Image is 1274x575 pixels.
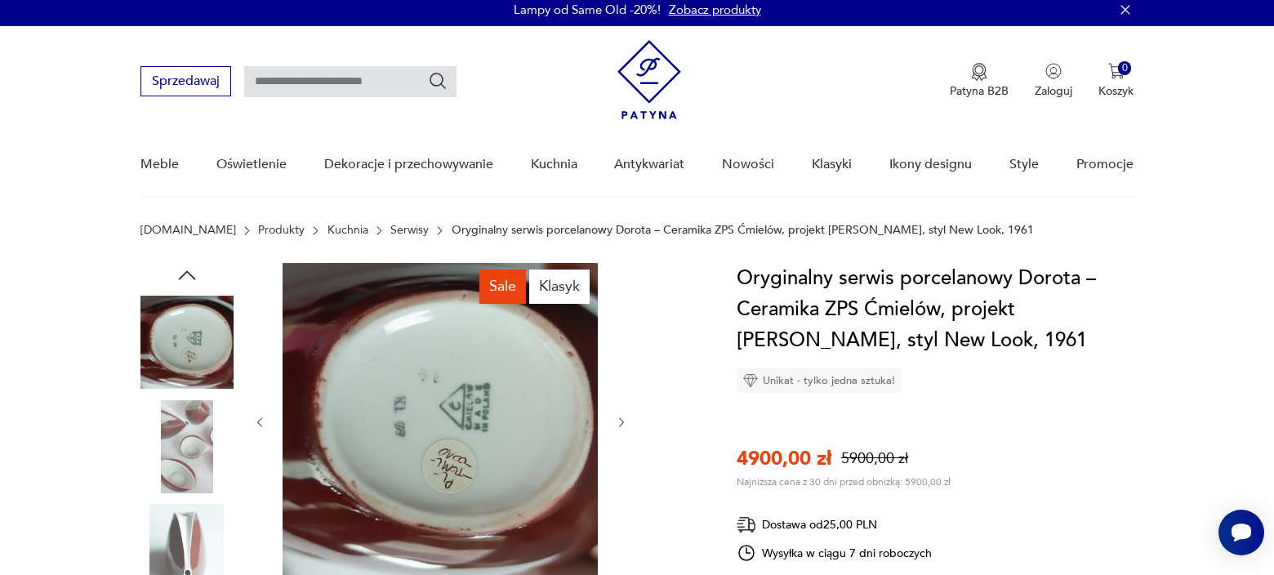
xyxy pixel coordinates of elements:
[737,515,756,535] img: Ikona dostawy
[452,224,1034,237] p: Oryginalny serwis porcelanowy Dorota – Ceramika ZPS Ćmielów, projekt [PERSON_NAME], styl New Look...
[479,270,526,304] div: Sale
[140,66,231,96] button: Sprzedawaj
[1098,83,1134,99] p: Koszyk
[737,263,1134,356] h1: Oryginalny serwis porcelanowy Dorota – Ceramika ZPS Ćmielów, projekt [PERSON_NAME], styl New Look...
[1118,61,1132,75] div: 0
[1218,510,1264,555] iframe: Smartsupp widget button
[327,224,368,237] a: Kuchnia
[1035,83,1072,99] p: Zaloguj
[737,445,831,472] p: 4900,00 zł
[722,133,774,196] a: Nowości
[1045,63,1062,79] img: Ikonka użytkownika
[390,224,429,237] a: Serwisy
[1035,63,1072,99] button: Zaloguj
[737,515,933,535] div: Dostawa od 25,00 PLN
[140,400,234,493] img: Zdjęcie produktu Oryginalny serwis porcelanowy Dorota – Ceramika ZPS Ćmielów, projekt Lubomir Tom...
[737,543,933,563] div: Wysyłka w ciągu 7 dni roboczych
[812,133,852,196] a: Klasyki
[514,2,661,18] p: Lampy od Same Old -20%!
[1076,133,1134,196] a: Promocje
[140,133,179,196] a: Meble
[617,40,681,119] img: Patyna - sklep z meblami i dekoracjami vintage
[428,71,448,91] button: Szukaj
[950,63,1009,99] a: Ikona medaluPatyna B2B
[531,133,577,196] a: Kuchnia
[841,448,908,469] p: 5900,00 zł
[216,133,287,196] a: Oświetlenie
[737,368,902,393] div: Unikat - tylko jedna sztuka!
[743,373,758,388] img: Ikona diamentu
[889,133,972,196] a: Ikony designu
[529,270,590,304] div: Klasyk
[324,133,493,196] a: Dekoracje i przechowywanie
[737,475,951,488] p: Najniższa cena z 30 dni przed obniżką: 5900,00 zł
[140,77,231,88] a: Sprzedawaj
[1009,133,1039,196] a: Style
[140,224,236,237] a: [DOMAIN_NAME]
[1108,63,1125,79] img: Ikona koszyka
[1098,63,1134,99] button: 0Koszyk
[971,63,987,81] img: Ikona medalu
[950,83,1009,99] p: Patyna B2B
[950,63,1009,99] button: Patyna B2B
[669,2,761,18] a: Zobacz produkty
[258,224,305,237] a: Produkty
[140,296,234,389] img: Zdjęcie produktu Oryginalny serwis porcelanowy Dorota – Ceramika ZPS Ćmielów, projekt Lubomir Tom...
[614,133,684,196] a: Antykwariat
